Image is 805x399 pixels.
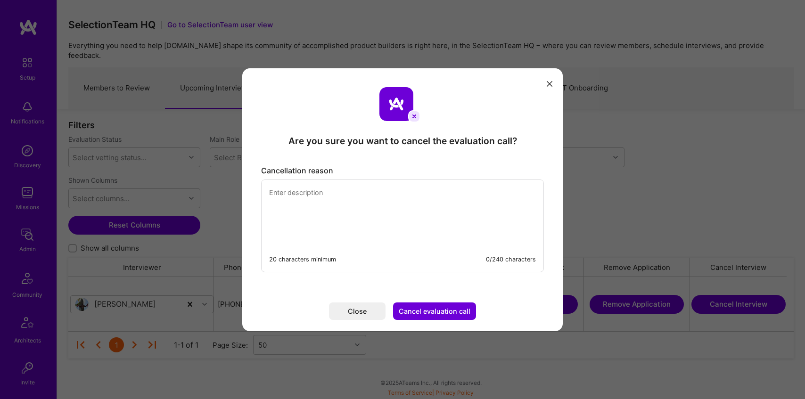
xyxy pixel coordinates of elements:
button: Cancel evaluation call [393,302,476,320]
div: 20 characters minimum [269,254,336,264]
div: Are you sure you want to cancel the evaluation call? [288,135,517,147]
div: 0/240 characters [486,254,536,264]
i: icon Close [547,81,552,87]
img: cancel icon [408,110,420,122]
div: Cancellation reason [261,166,544,176]
div: modal [242,68,563,331]
button: Close [329,302,386,320]
img: aTeam logo [379,87,413,121]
